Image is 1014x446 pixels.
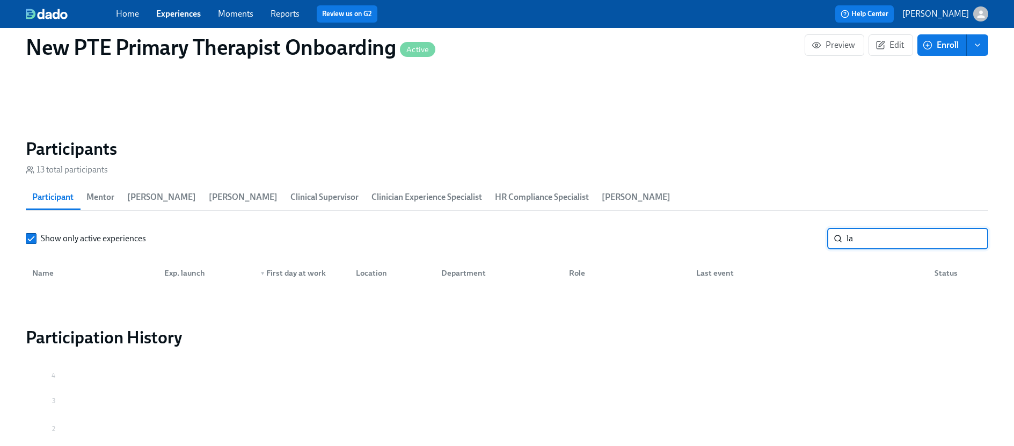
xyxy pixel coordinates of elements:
span: Enroll [925,40,959,51]
a: Experiences [156,9,201,19]
div: Department [433,262,560,284]
a: Moments [218,9,253,19]
div: Status [926,262,986,284]
span: Edit [878,40,904,51]
h1: New PTE Primary Therapist Onboarding [26,34,435,60]
div: Location [347,262,433,284]
div: ▼First day at work [251,262,347,284]
button: Review us on G2 [317,5,377,23]
div: Exp. launch [156,262,252,284]
span: ▼ [260,271,265,276]
p: [PERSON_NAME] [902,8,969,20]
a: Review us on G2 [322,9,372,19]
div: Role [560,262,688,284]
h2: Participants [26,138,988,160]
span: HR Compliance Specialist [495,190,589,205]
button: Preview [805,34,864,56]
span: Participant [32,190,74,205]
span: Clinician Experience Specialist [371,190,482,205]
tspan: 4 [52,372,55,379]
button: Help Center [835,5,894,23]
span: [PERSON_NAME] [602,190,670,205]
div: Status [930,267,986,279]
tspan: 3 [52,397,55,405]
span: [PERSON_NAME] [209,190,278,205]
input: Search by name [847,228,988,249]
div: Department [437,267,560,279]
span: Preview [814,40,855,51]
img: dado [26,9,68,19]
div: 13 total participants [26,164,108,176]
span: [PERSON_NAME] [127,190,196,205]
div: Location [352,267,433,279]
button: Edit [869,34,913,56]
h2: Participation History [26,327,988,348]
div: Exp. launch [160,267,252,279]
button: Enroll [917,34,967,56]
button: enroll [967,34,988,56]
button: [PERSON_NAME] [902,6,988,21]
div: Name [28,267,156,279]
div: Name [28,262,156,284]
div: Last event [688,262,926,284]
tspan: 2 [52,425,55,433]
div: Last event [692,267,926,279]
a: Home [116,9,139,19]
span: Mentor [86,190,114,205]
div: First day at work [256,267,347,279]
span: Active [400,46,435,54]
span: Clinical Supervisor [290,190,359,205]
span: Show only active experiences [41,233,146,244]
a: Reports [271,9,300,19]
span: Help Center [841,9,888,19]
div: Role [565,267,688,279]
a: dado [26,9,116,19]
